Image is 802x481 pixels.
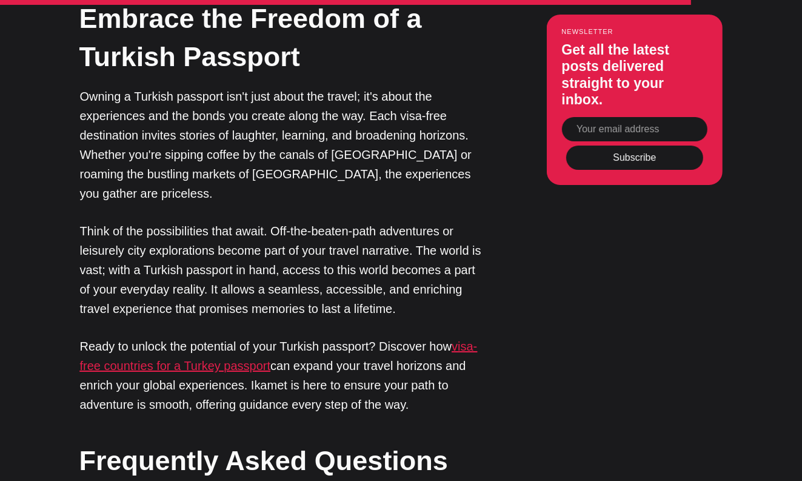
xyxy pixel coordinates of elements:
small: Newsletter [562,28,707,35]
h3: Get all the latest posts delivered straight to your inbox. [562,42,707,109]
button: Subscribe [566,146,703,170]
p: Ready to unlock the potential of your Turkish passport? Discover how can expand your travel horiz... [80,337,486,414]
h2: Frequently Asked Questions [79,442,486,480]
p: Think of the possibilities that await. Off-the-beaten-path adventures or leisurely city explorati... [80,221,486,318]
input: Your email address [562,118,707,142]
p: Owning a Turkish passport isn't just about the travel; it's about the experiences and the bonds y... [80,87,486,203]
